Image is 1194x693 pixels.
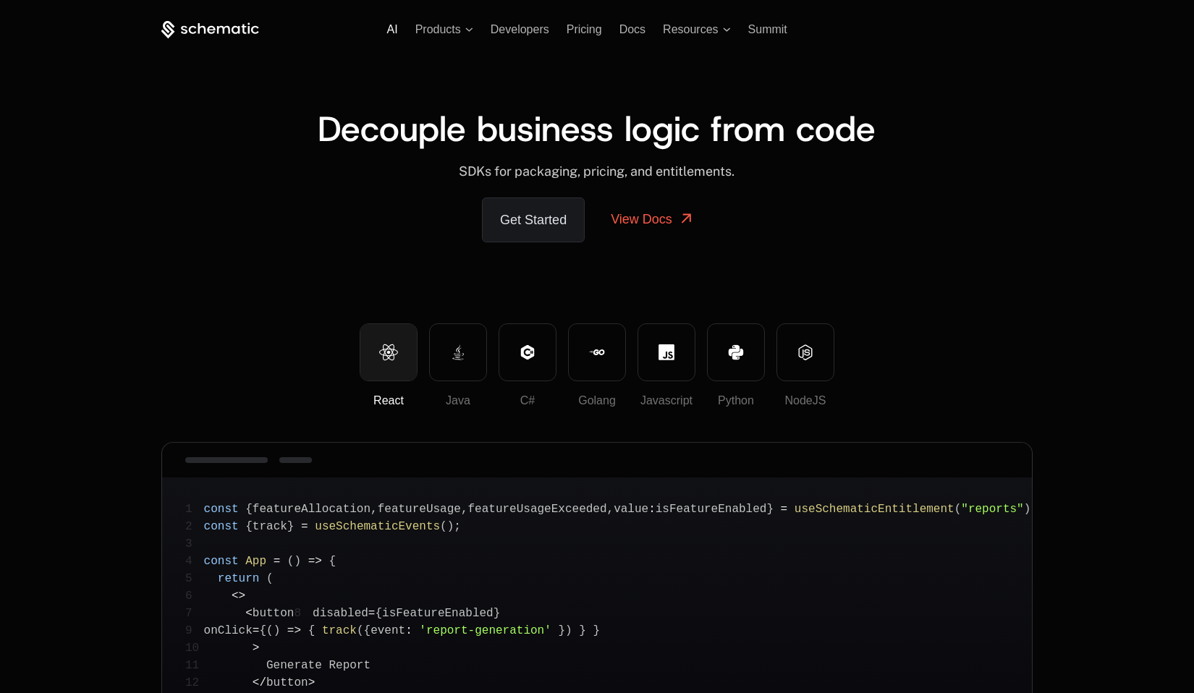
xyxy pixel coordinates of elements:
[707,323,765,381] button: Python
[218,572,260,585] span: return
[766,503,774,516] span: }
[308,676,316,689] span: >
[440,520,447,533] span: (
[287,624,301,637] span: =>
[382,607,494,620] span: isFeatureEnabled
[266,572,274,585] span: (
[232,590,239,603] span: <
[204,503,239,516] span: const
[301,520,308,533] span: =
[781,503,788,516] span: =
[447,520,454,533] span: )
[329,659,371,672] span: Report
[266,659,322,672] span: Generate
[322,624,357,637] span: track
[656,503,767,516] span: isFeatureEnabled
[961,503,1023,516] span: "reports"
[569,392,625,409] div: Golang
[638,392,695,409] div: Javascript
[415,23,461,36] span: Products
[294,555,301,568] span: )
[663,23,718,36] span: Resources
[387,23,398,35] a: AI
[185,674,211,692] span: 12
[185,535,204,553] span: 3
[329,555,336,568] span: {
[204,624,253,637] span: onClick
[185,605,204,622] span: 7
[371,624,405,637] span: event
[274,555,281,568] span: =
[565,624,572,637] span: )
[491,23,549,35] a: Developers
[648,503,656,516] span: :
[593,197,712,241] a: View Docs
[185,587,204,605] span: 6
[371,503,378,516] span: ,
[245,503,253,516] span: {
[259,676,266,689] span: /
[185,553,204,570] span: 4
[461,503,468,516] span: ,
[1024,503,1031,516] span: )
[308,624,316,637] span: {
[430,392,486,409] div: Java
[259,624,266,637] span: {
[468,503,607,516] span: featureUsageExceeded
[204,555,239,568] span: const
[368,607,376,620] span: =
[313,607,368,620] span: disabled
[185,501,204,518] span: 1
[245,555,266,568] span: App
[593,624,600,637] span: }
[253,642,260,655] span: >
[253,607,295,620] span: button
[567,23,602,35] a: Pricing
[185,518,204,535] span: 2
[954,503,962,516] span: (
[708,392,764,409] div: Python
[204,520,239,533] span: const
[579,624,586,637] span: }
[558,624,565,637] span: }
[308,555,322,568] span: =>
[378,503,461,516] span: featureUsage
[253,676,260,689] span: <
[638,323,695,381] button: Javascript
[776,323,834,381] button: NodeJS
[239,590,246,603] span: >
[287,520,295,533] span: }
[360,323,418,381] button: React
[614,503,648,516] span: value
[294,605,313,622] span: 8
[405,624,412,637] span: :
[568,323,626,381] button: Golang
[315,520,440,533] span: useSchematicEvents
[245,607,253,620] span: <
[777,392,834,409] div: NodeJS
[185,570,204,587] span: 5
[360,392,417,409] div: React
[185,657,211,674] span: 11
[454,520,461,533] span: ;
[266,676,308,689] span: button
[795,503,954,516] span: useSchematicEntitlement
[494,607,501,620] span: }
[253,624,260,637] span: =
[253,503,371,516] span: featureAllocation
[748,23,787,35] a: Summit
[499,392,556,409] div: C#
[375,607,382,620] span: {
[266,624,274,637] span: (
[619,23,645,35] a: Docs
[1030,503,1038,516] span: ;
[482,197,585,242] a: Get Started
[274,624,281,637] span: )
[429,323,487,381] button: Java
[499,323,556,381] button: C#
